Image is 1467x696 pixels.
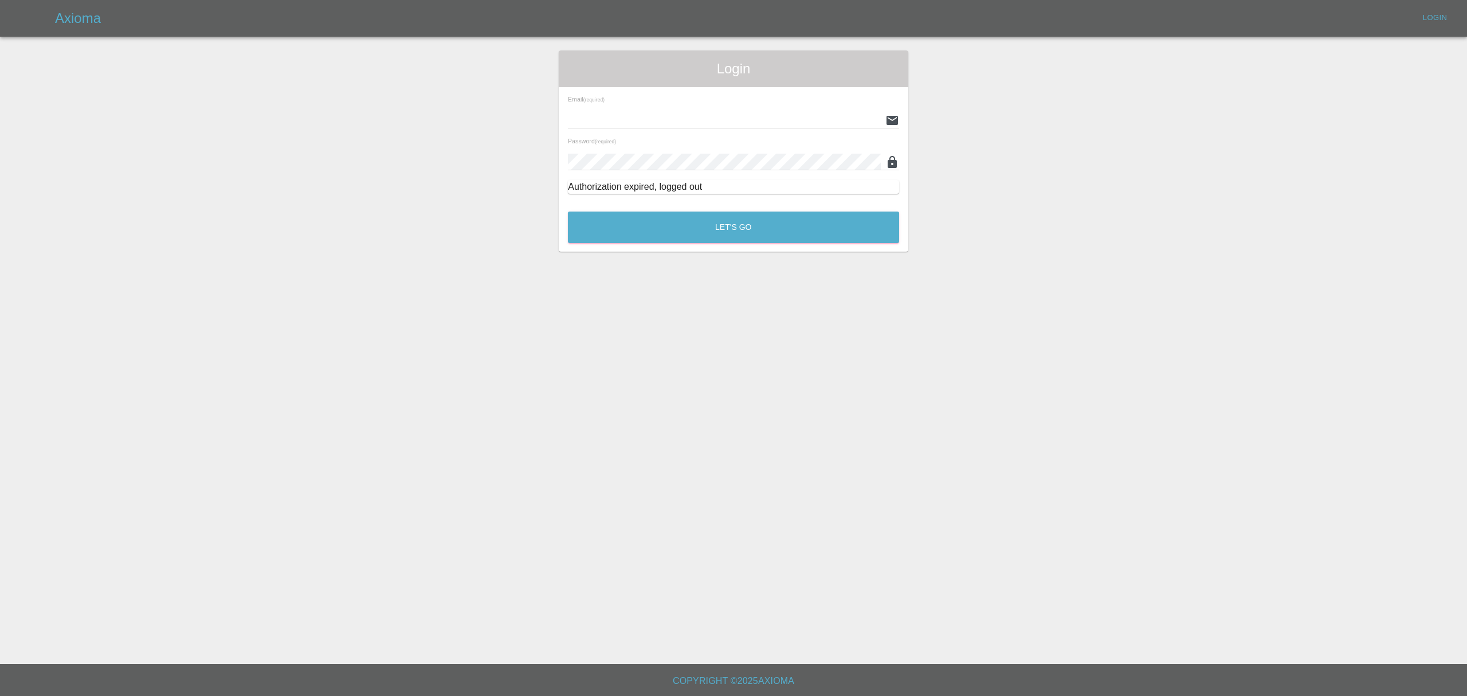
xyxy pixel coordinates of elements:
[568,138,616,144] span: Password
[568,212,899,243] button: Let's Go
[9,673,1458,689] h6: Copyright © 2025 Axioma
[568,60,899,78] span: Login
[1417,9,1453,27] a: Login
[55,9,101,28] h5: Axioma
[568,180,899,194] div: Authorization expired, logged out
[583,97,605,103] small: (required)
[595,139,616,144] small: (required)
[568,96,605,103] span: Email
